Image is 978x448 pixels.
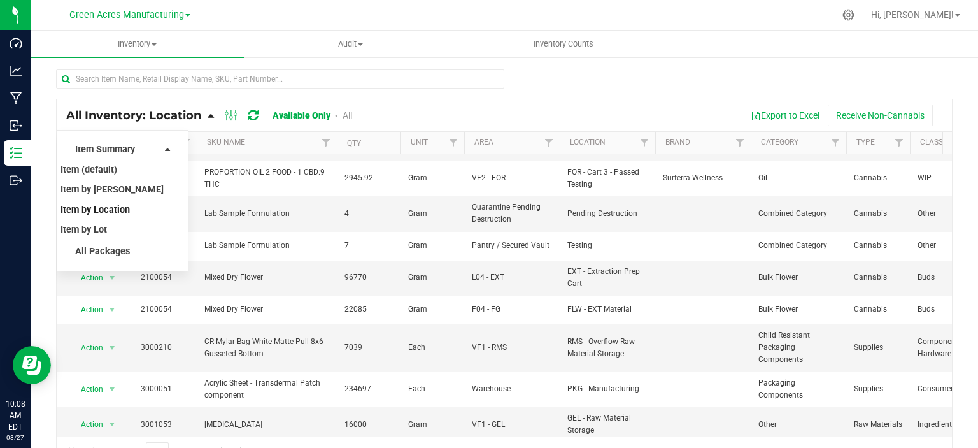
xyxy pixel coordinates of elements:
[13,346,51,384] iframe: Resource center
[472,201,552,226] span: Quarantine Pending Destruction
[69,339,104,357] span: Action
[75,144,135,155] span: Item Summary
[344,419,393,431] span: 16000
[141,383,189,395] span: 3000051
[758,271,839,284] span: Bulk Flower
[244,38,457,50] span: Audit
[567,412,648,437] span: GEL - Raw Material Storage
[204,336,329,360] span: CR Mylar Bag White Matte Pull 8x6 Gusseted Bottom
[567,383,648,395] span: PKG - Manufacturing
[60,184,164,195] span: Item by [PERSON_NAME]
[854,208,902,220] span: Cannabis
[758,240,839,252] span: Combined Category
[204,377,329,401] span: Acrylic Sheet - Transdermal Patch component
[472,271,552,284] span: L04 - EXT
[825,132,846,154] a: Filter
[344,303,393,315] span: 22085
[474,138,493,147] a: Area
[408,342,457,354] span: Each
[408,271,457,284] span: Gram
[273,110,330,120] a: Available Only
[60,224,107,235] span: Item by Lot
[60,164,117,175] span: Item (default)
[207,138,245,147] a: SKU Name
[567,240,648,252] span: Testing
[204,166,329,191] span: PROPORTION OIL 2 FOOD - 1 CBD:9 THC
[840,9,856,21] div: Manage settings
[408,240,457,252] span: Gram
[104,301,120,319] span: select
[758,172,839,184] span: Oil
[69,10,184,20] span: Green Acres Manufacturing
[343,110,352,120] a: All
[472,383,552,395] span: Warehouse
[69,269,104,287] span: Action
[516,38,611,50] span: Inventory Counts
[141,271,189,284] span: 2100054
[758,419,839,431] span: Other
[663,172,743,184] span: Surterra Wellness
[60,205,130,215] span: Item by Location
[758,208,839,220] span: Combined Category
[758,303,839,315] span: Bulk Flower
[141,303,189,315] span: 2100054
[69,415,104,433] span: Action
[761,138,798,147] a: Category
[104,380,120,398] span: select
[344,208,393,220] span: 4
[408,172,457,184] span: Gram
[567,336,648,360] span: RMS - Overflow Raw Material Storage
[443,132,464,154] a: Filter
[204,240,329,252] span: Lab Sample Formulation
[104,339,120,357] span: select
[871,10,954,20] span: Hi, [PERSON_NAME]!
[347,139,361,148] a: Qty
[66,108,201,122] span: All Inventory: Location
[75,246,130,257] span: All Packages
[204,303,329,315] span: Mixed Dry Flower
[856,138,875,147] a: Type
[758,377,839,401] span: Packaging Components
[204,271,329,284] span: Mixed Dry Flower
[141,342,189,354] span: 3000210
[344,271,393,284] span: 96770
[69,380,104,398] span: Action
[408,419,457,431] span: Gram
[567,208,648,220] span: Pending Destruction
[10,174,22,187] inline-svg: Outbound
[889,132,910,154] a: Filter
[56,69,504,89] input: Search Item Name, Retail Display Name, SKU, Part Number...
[10,119,22,132] inline-svg: Inbound
[742,105,828,126] button: Export to Excel
[69,301,104,319] span: Action
[758,329,839,366] span: Child Resistant Packaging Components
[104,415,120,433] span: select
[344,240,393,252] span: 7
[457,31,670,57] a: Inventory Counts
[10,147,22,159] inline-svg: Inventory
[244,31,457,57] a: Audit
[539,132,560,154] a: Filter
[316,132,337,154] a: Filter
[854,303,902,315] span: Cannabis
[10,37,22,50] inline-svg: Dashboard
[472,172,552,184] span: VF2 - FOR
[472,303,552,315] span: F04 - FG
[66,108,208,122] a: All Inventory: Location
[104,269,120,287] span: select
[920,138,943,147] a: Class
[472,240,552,252] span: Pantry / Secured Vault
[634,132,655,154] a: Filter
[567,303,648,315] span: FLW - EXT Material
[6,433,25,442] p: 08/27
[10,64,22,77] inline-svg: Analytics
[854,342,902,354] span: Supplies
[570,138,606,147] a: Location
[344,342,393,354] span: 7039
[730,132,751,154] a: Filter
[854,172,902,184] span: Cannabis
[408,303,457,315] span: Gram
[408,383,457,395] span: Each
[854,271,902,284] span: Cannabis
[344,172,393,184] span: 2945.92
